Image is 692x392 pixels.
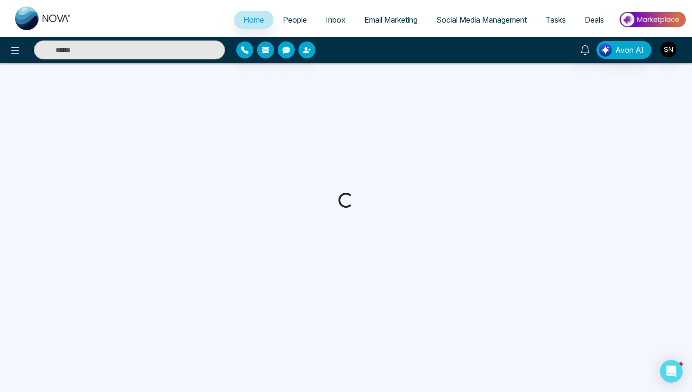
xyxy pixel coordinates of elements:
[546,15,566,24] span: Tasks
[660,360,683,383] div: Open Intercom Messenger
[283,15,307,24] span: People
[234,11,274,29] a: Home
[599,43,612,57] img: Lead Flow
[575,11,613,29] a: Deals
[355,11,427,29] a: Email Marketing
[660,41,676,57] img: User Avatar
[585,15,604,24] span: Deals
[243,15,264,24] span: Home
[618,9,686,30] img: Market-place.gif
[274,11,316,29] a: People
[427,11,536,29] a: Social Media Management
[316,11,355,29] a: Inbox
[326,15,346,24] span: Inbox
[536,11,575,29] a: Tasks
[436,15,527,24] span: Social Media Management
[15,7,72,30] img: Nova CRM Logo
[615,44,644,56] span: Avon AI
[596,41,652,59] button: Avon AI
[364,15,418,24] span: Email Marketing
